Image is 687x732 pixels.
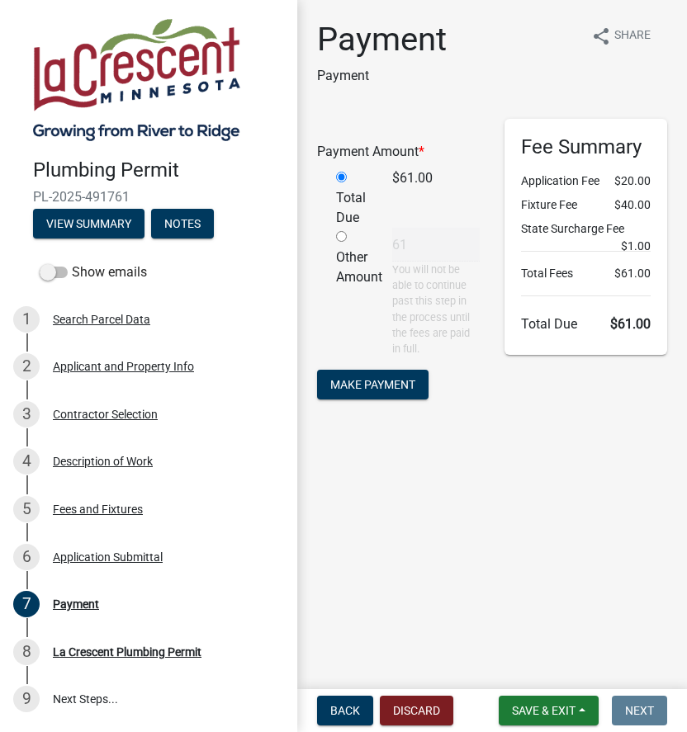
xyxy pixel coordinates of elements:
button: shareShare [578,20,664,52]
span: $40.00 [614,196,651,214]
h6: Total Due [521,316,651,332]
span: PL-2025-491761 [33,189,264,205]
div: Search Parcel Data [53,314,150,325]
i: share [591,26,611,46]
div: Total Due [324,168,380,228]
div: Contractor Selection [53,409,158,420]
div: 4 [13,448,40,475]
span: $1.00 [621,238,651,255]
li: State Surcharge Fee [521,220,651,238]
button: Save & Exit [499,696,599,725]
div: 1 [13,306,40,333]
span: Next [625,704,654,717]
span: $61.00 [614,265,651,282]
div: 7 [13,591,40,617]
button: Make Payment [317,370,429,399]
button: Notes [151,209,214,238]
span: $61.00 [610,316,651,332]
div: 5 [13,496,40,522]
img: City of La Crescent, Minnesota [33,17,240,141]
button: Back [317,696,373,725]
div: Application Submittal [53,551,163,563]
div: Applicant and Property Info [53,361,194,372]
li: Application Fee [521,172,651,190]
div: 6 [13,544,40,570]
span: $20.00 [614,172,651,190]
wm-modal-confirm: Summary [33,218,145,231]
li: Fixture Fee [521,196,651,214]
div: Description of Work [53,456,153,467]
div: 8 [13,639,40,665]
wm-modal-confirm: Notes [151,218,214,231]
button: Discard [380,696,453,725]
div: 9 [13,686,40,712]
span: Make Payment [330,378,415,391]
div: $61.00 [380,168,492,228]
span: Back [330,704,360,717]
div: Payment [53,598,99,610]
h6: Fee Summary [521,135,651,159]
h4: Plumbing Permit [33,158,284,182]
div: Payment Amount [305,142,492,162]
div: Other Amount [324,228,380,357]
div: 3 [13,401,40,427]
span: Share [614,26,651,46]
div: La Crescent Plumbing Permit [53,646,201,658]
div: 2 [13,353,40,380]
button: Next [612,696,667,725]
li: Total Fees [521,265,651,282]
span: Save & Exit [512,704,576,717]
h1: Payment [317,20,447,59]
p: Payment [317,66,447,86]
label: Show emails [40,262,147,282]
div: Fees and Fixtures [53,503,143,515]
button: View Summary [33,209,145,238]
